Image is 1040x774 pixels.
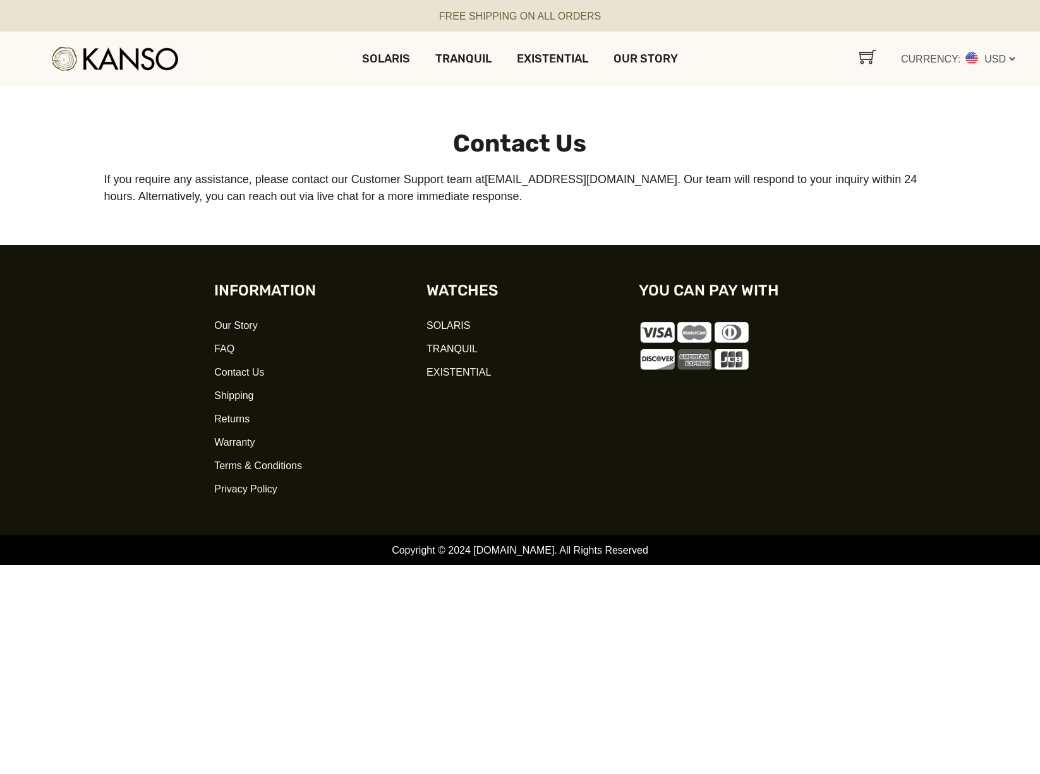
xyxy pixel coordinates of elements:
h4: INFORMATION [214,283,401,298]
a: EXISTENTIAL [504,44,601,73]
p: Copyright © 2024 [DOMAIN_NAME]. All Rights Reserved [392,542,648,559]
a: SOLARIS [349,44,423,73]
a: Privacy Policy [214,480,401,497]
a: Our Story [214,317,401,334]
a: TRANQUIL [423,44,504,73]
a: Returns [214,410,401,427]
a: Warranty [214,434,401,451]
a: Solaris [426,317,614,334]
strong: Contact Us [453,129,586,158]
span: Contact Us [214,364,264,381]
span: USD [984,54,1015,64]
a: OUR STORY [601,44,691,73]
a: Shipping [214,387,401,404]
span: FAQ [214,340,234,357]
span: Tranquil [426,340,478,357]
span: Existential [426,364,491,381]
nav: Menu [349,44,691,73]
a: Contact Us [214,364,401,381]
div: CURRENCY: [889,44,1027,74]
span: Shipping [214,387,253,404]
span: Privacy Policy [214,480,277,497]
span: Our Story [214,317,257,334]
span: Warranty [214,434,255,451]
a: FAQ [214,340,401,357]
span: Terms & Conditions [214,457,302,474]
h4: YOU CAN PAY WITH [639,283,826,298]
span: Solaris [426,317,470,334]
span: Returns [214,410,250,427]
a: Terms & Conditions [214,457,401,474]
p: If you require any assistance, please contact our Customer Support team at [EMAIL_ADDRESS][DOMAIN... [104,171,936,205]
p: FREE SHIPPING ON ALL ORDERS [439,8,601,25]
h4: WATCHES [426,283,614,298]
a: Tranquil [426,340,614,357]
a: Existential [426,364,614,381]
